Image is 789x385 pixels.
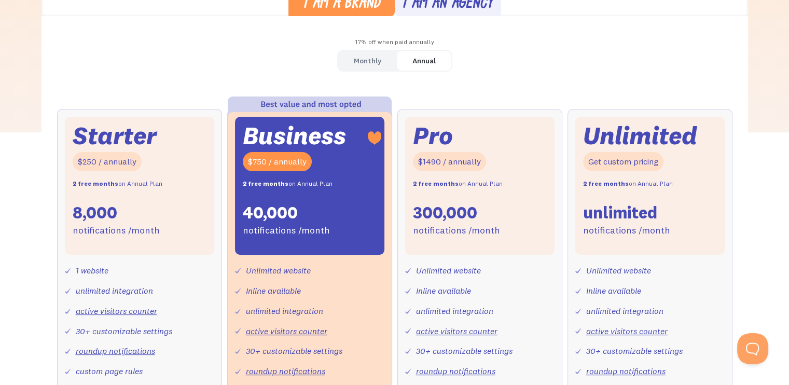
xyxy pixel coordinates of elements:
div: Get custom pricing [583,152,663,171]
a: roundup notifications [416,366,495,376]
div: 1 website [76,263,108,278]
a: roundup notifications [76,346,155,356]
div: 30+ customizable settings [76,324,172,339]
div: Monthly [354,53,381,68]
div: Inline available [246,283,301,298]
div: 30+ customizable settings [416,343,513,359]
a: active visitors counter [586,326,668,336]
div: Unlimited [583,125,697,147]
div: notifications /month [413,223,500,238]
div: Starter [73,125,157,147]
div: 8,000 [73,202,117,224]
div: Unlimited website [586,263,651,278]
div: 30+ customizable settings [586,343,683,359]
div: $750 / annually [243,152,312,171]
div: 17% off when paid annually [41,35,748,50]
div: Annual [412,53,436,68]
div: Unlimited website [246,263,311,278]
div: unlimited integration [246,304,323,319]
a: active visitors counter [416,326,497,336]
div: custom page rules [76,364,143,379]
a: roundup notifications [586,366,666,376]
div: Business [243,125,346,147]
div: Unlimited website [416,263,481,278]
strong: 2 free months [413,180,459,187]
a: roundup notifications [246,366,325,376]
div: 300,000 [413,202,477,224]
a: active visitors counter [246,326,327,336]
div: 30+ customizable settings [246,343,342,359]
div: 40,000 [243,202,298,224]
div: unlimited integration [416,304,493,319]
strong: 2 free months [583,180,629,187]
div: Inline available [416,283,471,298]
div: $250 / annually [73,152,142,171]
div: unlimited integration [586,304,663,319]
div: notifications /month [73,223,160,238]
div: notifications /month [243,223,330,238]
div: Pro [413,125,453,147]
div: $1490 / annually [413,152,486,171]
div: Inline available [586,283,641,298]
strong: 2 free months [73,180,118,187]
div: on Annual Plan [243,176,333,191]
iframe: Toggle Customer Support [737,333,768,364]
div: notifications /month [583,223,670,238]
div: unlimited integration [76,283,153,298]
a: active visitors counter [76,306,157,316]
div: on Annual Plan [583,176,673,191]
strong: 2 free months [243,180,288,187]
div: on Annual Plan [73,176,162,191]
div: unlimited [583,202,657,224]
div: on Annual Plan [413,176,503,191]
